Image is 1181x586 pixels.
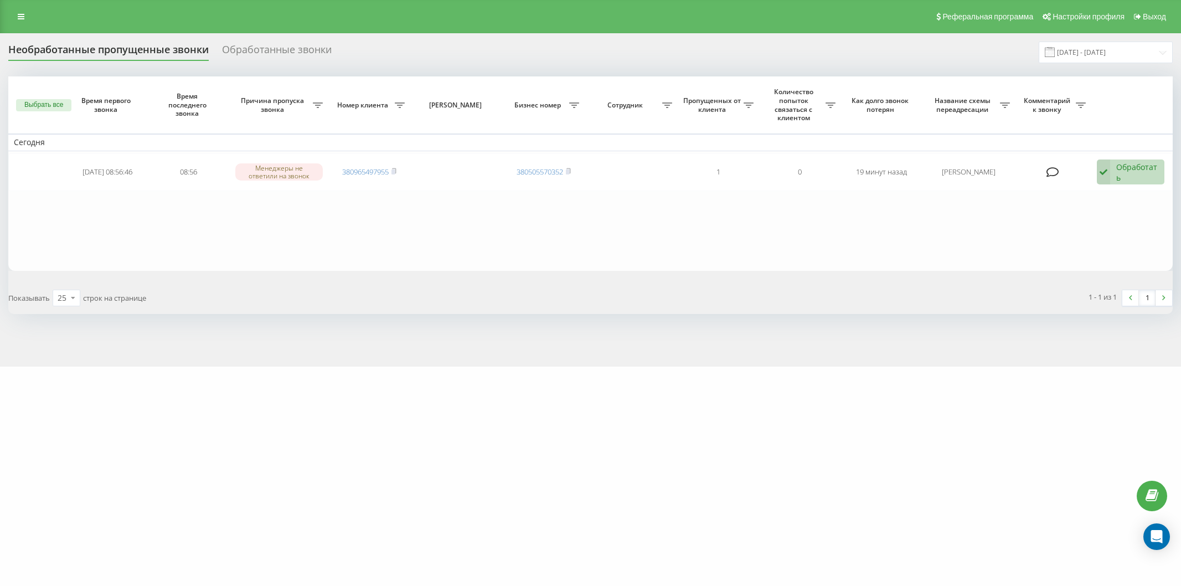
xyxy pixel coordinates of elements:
[66,153,148,191] td: [DATE] 08:56:46
[83,293,146,303] span: строк на странице
[58,292,66,304] div: 25
[235,96,313,114] span: Причина пропуска звонка
[922,153,1015,191] td: [PERSON_NAME]
[1143,12,1166,21] span: Выход
[1139,290,1156,306] a: 1
[1089,291,1117,302] div: 1 - 1 из 1
[1116,162,1158,183] div: Обработать
[76,96,139,114] span: Время первого звонка
[8,134,1173,151] td: Сегодня
[850,96,913,114] span: Как долго звонок потерян
[1053,12,1125,21] span: Настройки профиля
[841,153,922,191] td: 19 минут назад
[235,163,323,180] div: Менеджеры не ответили на звонок
[1143,523,1170,550] div: Open Intercom Messenger
[157,92,220,118] span: Время последнего звонка
[420,101,493,110] span: [PERSON_NAME]
[509,101,569,110] span: Бизнес номер
[678,153,759,191] td: 1
[1021,96,1076,114] span: Комментарий к звонку
[342,167,389,177] a: 380965497955
[334,101,394,110] span: Номер клиента
[765,88,825,122] span: Количество попыток связаться с клиентом
[759,153,840,191] td: 0
[928,96,1000,114] span: Название схемы переадресации
[16,99,71,111] button: Выбрать все
[683,96,744,114] span: Пропущенных от клиента
[942,12,1033,21] span: Реферальная программа
[8,293,50,303] span: Показывать
[148,153,229,191] td: 08:56
[517,167,563,177] a: 380505570352
[590,101,662,110] span: Сотрудник
[8,44,209,61] div: Необработанные пропущенные звонки
[222,44,332,61] div: Обработанные звонки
